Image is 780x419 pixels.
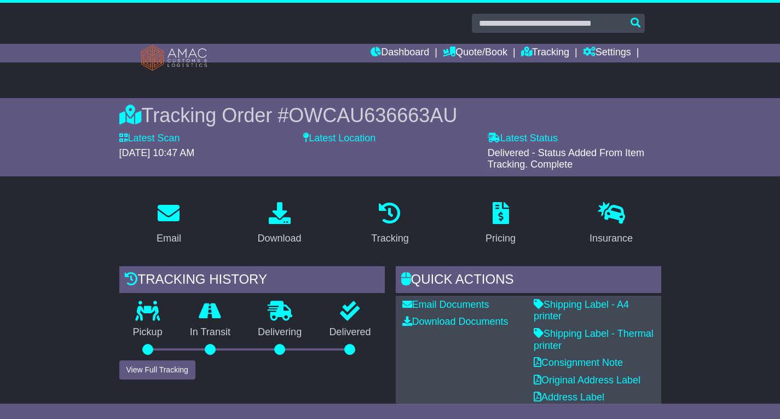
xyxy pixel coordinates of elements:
[257,231,301,246] div: Download
[534,357,623,368] a: Consignment Note
[534,392,604,403] a: Address Label
[244,326,315,338] p: Delivering
[371,231,408,246] div: Tracking
[149,198,188,250] a: Email
[396,266,661,296] div: Quick Actions
[119,326,176,338] p: Pickup
[364,198,415,250] a: Tracking
[157,231,181,246] div: Email
[315,326,384,338] p: Delivered
[119,133,180,145] label: Latest Scan
[534,375,640,386] a: Original Address Label
[486,231,516,246] div: Pricing
[488,147,644,170] span: Delivered - Status Added From Item Tracking. Complete
[250,198,308,250] a: Download
[402,299,489,310] a: Email Documents
[488,133,558,145] label: Latest Status
[371,44,429,62] a: Dashboard
[119,104,661,127] div: Tracking Order #
[176,326,244,338] p: In Transit
[590,231,633,246] div: Insurance
[303,133,375,145] label: Latest Location
[443,44,507,62] a: Quote/Book
[288,104,457,127] span: OWCAU636663AU
[534,299,629,322] a: Shipping Label - A4 printer
[478,198,523,250] a: Pricing
[583,44,631,62] a: Settings
[521,44,569,62] a: Tracking
[119,266,385,296] div: Tracking history
[534,328,654,351] a: Shipping Label - Thermal printer
[402,316,509,327] a: Download Documents
[119,147,195,158] span: [DATE] 10:47 AM
[119,360,195,380] button: View Full Tracking
[582,198,640,250] a: Insurance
